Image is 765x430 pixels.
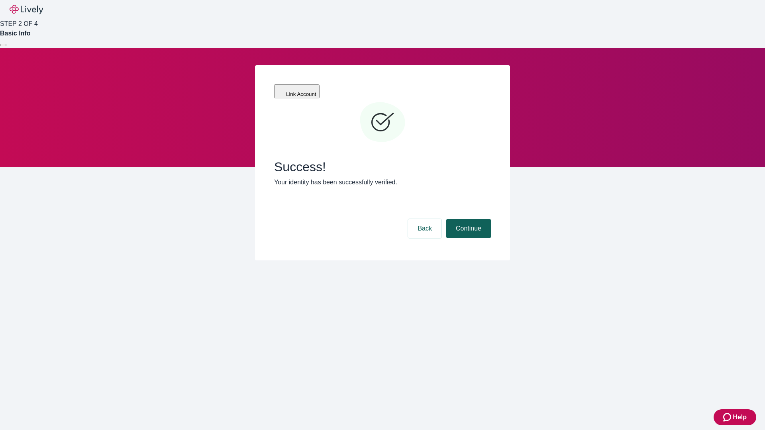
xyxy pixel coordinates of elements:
svg: Zendesk support icon [723,412,733,422]
button: Continue [446,219,491,238]
span: Success! [274,159,491,174]
button: Zendesk support iconHelp [714,409,756,425]
p: Your identity has been successfully verified. [274,178,491,187]
img: Lively [10,5,43,14]
button: Link Account [274,84,320,98]
button: Back [408,219,441,238]
svg: Checkmark icon [359,99,406,147]
span: Help [733,412,747,422]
